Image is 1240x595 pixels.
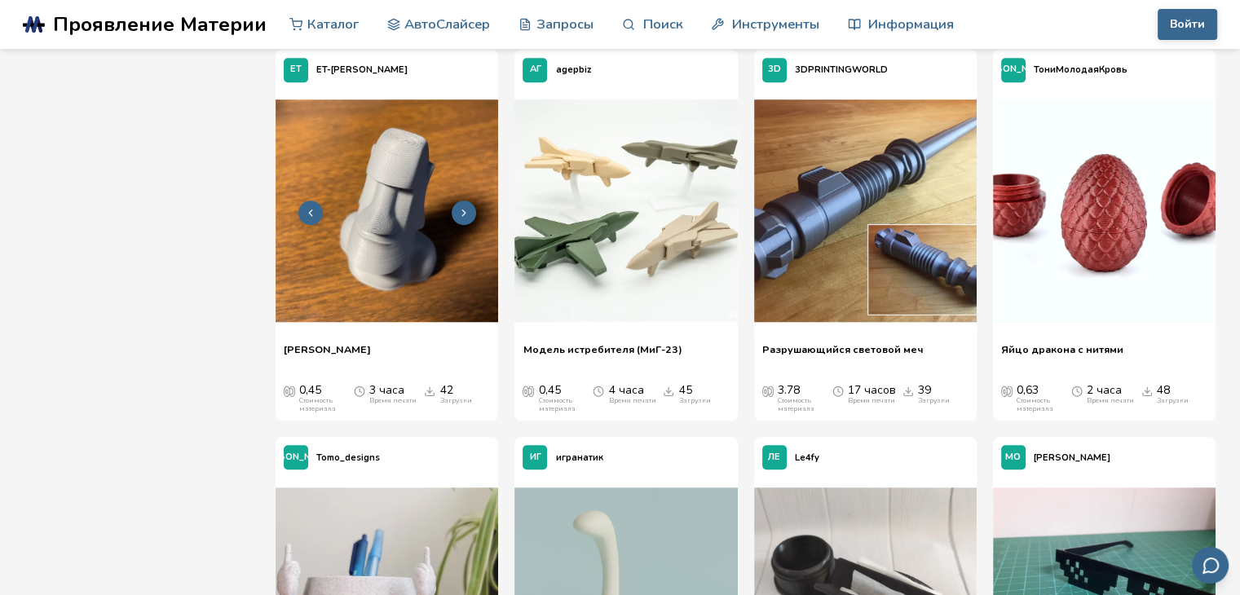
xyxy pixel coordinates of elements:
[53,11,267,38] font: Проявление Материи
[299,382,321,398] font: 0,45
[523,343,682,368] a: Модель истребителя (МиГ-23)
[608,396,655,405] font: Время печати
[284,343,371,368] a: [PERSON_NAME]
[1087,382,1122,398] font: 2 часа
[848,382,896,398] font: 17 часов
[523,384,534,397] span: Средняя стоимость
[795,64,888,76] font: 3DPRINTINGWORLD
[732,15,819,33] font: Инструменты
[439,382,452,398] font: 42
[316,452,380,464] font: Tomo_designs
[1001,384,1013,397] span: Средняя стоимость
[832,384,844,397] span: Среднее время печати
[795,452,819,464] font: Le4fy
[555,452,602,464] font: игранатик
[678,396,710,405] font: Загрузки
[1071,384,1083,397] span: Среднее время печати
[536,15,594,33] font: Запросы
[538,382,560,398] font: 0,45
[1157,382,1170,398] font: 48
[354,384,365,397] span: Среднее время печати
[439,396,471,405] font: Загрузки
[369,382,404,398] font: 3 часа
[1087,396,1134,405] font: Время печати
[284,384,295,397] span: Средняя стоимость
[762,342,924,356] font: Разрушающийся световой меч
[608,382,643,398] font: 4 часа
[902,384,914,397] span: Загрузки
[523,342,682,356] font: Модель истребителя (МиГ-23)
[369,396,417,405] font: Время печати
[768,451,780,463] font: ЛЕ
[663,384,674,397] span: Загрузки
[284,342,371,356] font: [PERSON_NAME]
[1034,64,1127,76] font: ТониМолодаяКровь
[918,396,950,405] font: Загрузки
[1158,9,1217,40] button: Войти
[299,396,336,413] font: Стоимость материала
[768,63,781,75] font: 3D
[1034,452,1110,464] font: [PERSON_NAME]
[762,384,774,397] span: Средняя стоимость
[529,63,541,75] font: АГ
[1001,343,1123,368] a: Яйцо дракона с нитями
[848,396,895,405] font: Время печати
[307,15,359,33] font: Каталог
[404,15,490,33] font: АвтоСлайсер
[762,343,924,368] a: Разрушающийся световой меч
[316,64,408,76] font: ET-[PERSON_NAME]
[538,396,575,413] font: Стоимость материала
[529,451,541,463] font: ИГ
[678,382,691,398] font: 45
[975,63,1052,75] font: [PERSON_NAME]
[918,382,931,398] font: 39
[424,384,435,397] span: Загрузки
[868,15,954,33] font: Информация
[1001,342,1123,356] font: Яйцо дракона с нитями
[1017,396,1053,413] font: Стоимость материала
[1192,547,1229,584] button: Отправить отзыв по электронной почте
[593,384,604,397] span: Среднее время печати
[642,15,682,33] font: Поиск
[778,396,814,413] font: Стоимость материала
[290,63,302,75] font: ET
[778,382,800,398] font: 3.78
[1005,451,1021,463] font: МО
[258,451,334,463] font: [PERSON_NAME]
[1170,16,1205,32] font: Войти
[1157,396,1189,405] font: Загрузки
[1141,384,1153,397] span: Загрузки
[555,64,590,76] font: agepbiz
[1017,382,1039,398] font: 0,63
